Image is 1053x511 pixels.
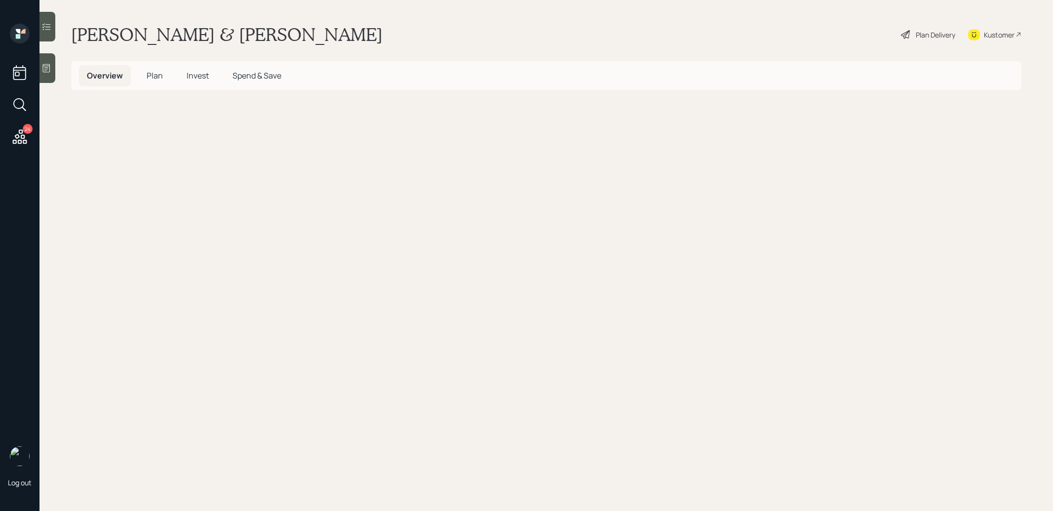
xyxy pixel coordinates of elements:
[147,70,163,81] span: Plan
[187,70,209,81] span: Invest
[23,124,33,134] div: 24
[233,70,281,81] span: Spend & Save
[71,24,383,45] h1: [PERSON_NAME] & [PERSON_NAME]
[916,30,955,40] div: Plan Delivery
[8,478,32,487] div: Log out
[87,70,123,81] span: Overview
[984,30,1014,40] div: Kustomer
[10,446,30,466] img: treva-nostdahl-headshot.png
